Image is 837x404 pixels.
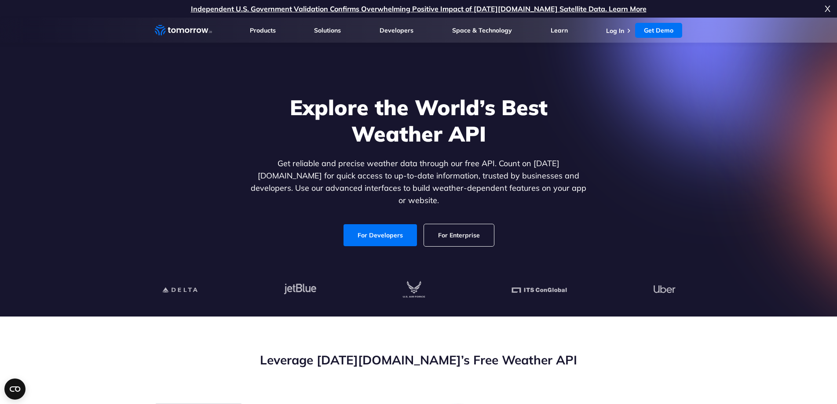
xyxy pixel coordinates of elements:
h2: Leverage [DATE][DOMAIN_NAME]’s Free Weather API [155,352,683,368]
a: Solutions [314,26,341,34]
h1: Explore the World’s Best Weather API [249,94,588,147]
a: Home link [155,24,212,37]
a: Space & Technology [452,26,512,34]
a: For Developers [344,224,417,246]
a: Developers [380,26,413,34]
a: Get Demo [635,23,682,38]
a: Products [250,26,276,34]
p: Get reliable and precise weather data through our free API. Count on [DATE][DOMAIN_NAME] for quic... [249,157,588,207]
a: Independent U.S. Government Validation Confirms Overwhelming Positive Impact of [DATE][DOMAIN_NAM... [191,4,647,13]
a: For Enterprise [424,224,494,246]
button: Open CMP widget [4,379,26,400]
a: Learn [551,26,568,34]
a: Log In [606,27,624,35]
